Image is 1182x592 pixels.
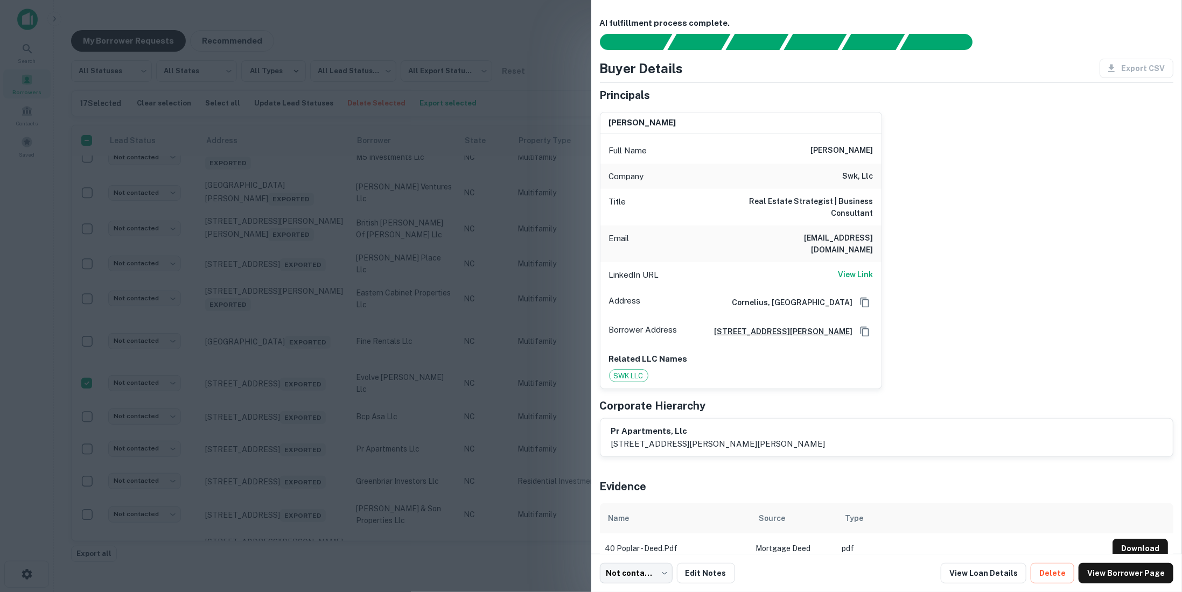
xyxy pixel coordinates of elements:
[837,533,1108,563] td: pdf
[600,503,1174,563] div: scrollable content
[1113,539,1168,558] button: Download
[600,17,1174,30] h6: AI fulfillment process complete.
[845,512,864,525] div: Type
[810,144,873,157] h6: [PERSON_NAME]
[838,269,873,281] a: View Link
[1128,506,1182,558] iframe: Chat Widget
[587,34,668,50] div: Sending borrower request to AI...
[611,425,826,438] h6: pr apartments, llc
[609,232,630,256] p: Email
[609,170,644,183] p: Company
[837,503,1108,533] th: Type
[609,323,677,340] p: Borrower Address
[600,398,706,414] h5: Corporate Hierarchy
[725,34,788,50] div: Documents found, AI parsing details...
[1031,563,1074,583] button: Delete
[667,34,730,50] div: Your request is received and processing...
[609,117,676,129] h6: [PERSON_NAME]
[610,371,648,382] span: SWK LLC
[609,144,647,157] p: Full Name
[759,512,786,525] div: Source
[744,195,873,219] h6: Real Estate Strategist | Business Consultant
[609,269,659,281] p: LinkedIn URL
[1079,563,1173,583] a: View Borrower Page
[857,294,873,311] button: Copy Address
[723,297,852,308] h6: Cornelius, [GEOGRAPHIC_DATA]
[609,353,873,365] p: Related LLC Names
[600,563,673,583] div: Not contacted
[600,478,647,495] h5: Evidence
[857,323,873,340] button: Copy Address
[611,438,826,450] p: [STREET_ADDRESS][PERSON_NAME][PERSON_NAME]
[784,34,847,50] div: Principals found, AI now looking for contact information...
[609,294,641,311] p: Address
[842,34,905,50] div: Principals found, still searching for contact information. This may take time...
[609,512,630,525] div: Name
[600,503,751,533] th: Name
[842,170,873,183] h6: swk, llc
[751,503,837,533] th: Source
[677,563,735,583] button: Edit Notes
[609,195,626,219] p: Title
[751,533,837,563] td: Mortgage Deed
[744,232,873,256] h6: [EMAIL_ADDRESS][DOMAIN_NAME]
[941,563,1026,583] a: View Loan Details
[600,59,683,78] h4: Buyer Details
[705,326,852,337] a: [STREET_ADDRESS][PERSON_NAME]
[838,269,873,280] h6: View Link
[600,533,751,563] td: 40 poplar - deed.pdf
[600,87,651,103] h5: Principals
[900,34,985,50] div: AI fulfillment process complete.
